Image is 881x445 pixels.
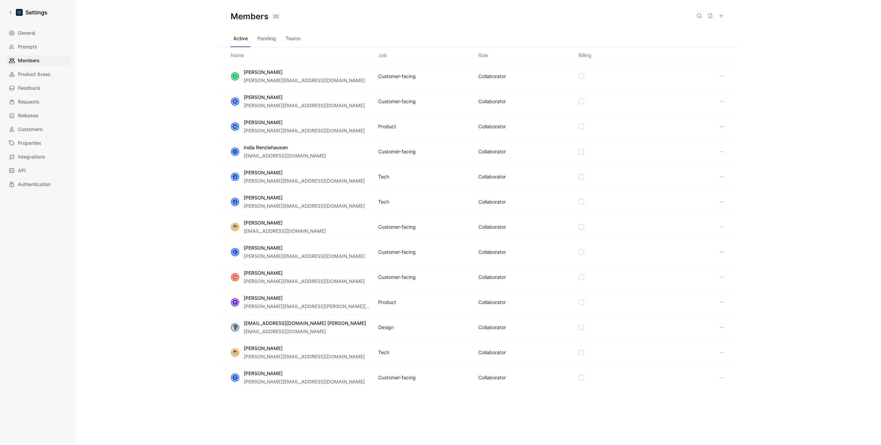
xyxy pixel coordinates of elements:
[232,349,238,356] img: avatar
[231,33,251,44] button: Active
[378,122,396,131] div: Product
[18,111,39,120] span: Releases
[244,245,283,251] span: [PERSON_NAME]
[478,148,506,156] div: COLLABORATOR
[378,198,389,206] div: Tech
[244,153,326,159] span: [EMAIL_ADDRESS][DOMAIN_NAME]
[244,295,283,301] span: [PERSON_NAME]
[378,173,389,181] div: Tech
[478,51,488,59] div: Role
[478,298,506,306] div: COLLABORATOR
[6,179,70,190] a: Authentication
[378,323,394,332] div: Design
[232,324,238,331] img: avatar
[478,273,506,281] div: COLLABORATOR
[478,348,506,357] div: COLLABORATOR
[6,110,70,121] a: Releases
[6,138,70,149] a: Properties
[244,370,283,376] span: [PERSON_NAME]
[6,69,70,80] a: Product Areas
[232,299,238,306] div: P
[244,278,365,284] span: [PERSON_NAME][EMAIL_ADDRESS][DOMAIN_NAME]
[283,33,304,44] button: Teams
[244,102,365,108] span: [PERSON_NAME][EMAIL_ADDRESS][DOMAIN_NAME]
[478,173,506,181] div: COLLABORATOR
[478,198,506,206] div: COLLABORATOR
[244,195,283,200] span: [PERSON_NAME]
[231,51,244,59] div: Name
[244,303,404,309] span: [PERSON_NAME][EMAIL_ADDRESS][PERSON_NAME][DOMAIN_NAME]
[244,379,365,384] span: [PERSON_NAME][EMAIL_ADDRESS][DOMAIN_NAME]
[18,56,40,65] span: Members
[232,173,238,180] div: J
[378,273,416,281] div: Customer-facing
[244,328,326,334] span: [EMAIL_ADDRESS][DOMAIN_NAME]
[579,51,592,59] div: Billing
[378,248,416,256] div: Customer-facing
[244,144,288,150] span: India Renziehausen
[6,41,70,52] a: Prompts
[244,170,283,175] span: [PERSON_NAME]
[6,96,70,107] a: Requests
[18,180,51,188] span: Authentication
[244,69,283,75] span: [PERSON_NAME]
[478,323,506,332] div: COLLABORATOR
[378,298,396,306] div: Product
[6,165,70,176] a: API
[232,123,238,130] div: h
[232,98,238,105] div: E
[478,223,506,231] div: COLLABORATOR
[232,148,238,155] div: I
[244,270,283,276] span: [PERSON_NAME]
[232,249,238,256] div: L
[478,97,506,106] div: COLLABORATOR
[232,224,238,230] img: avatar
[18,153,45,161] span: Integrations
[244,345,283,351] span: [PERSON_NAME]
[378,148,416,156] div: Customer-facing
[272,13,280,20] div: 20
[378,223,416,231] div: Customer-facing
[232,198,238,205] div: J
[244,320,366,326] span: [EMAIL_ADDRESS][DOMAIN_NAME] [PERSON_NAME]
[6,83,70,94] a: Feedback
[244,253,365,259] span: [PERSON_NAME][EMAIL_ADDRESS][DOMAIN_NAME]
[232,374,238,381] div: T
[18,29,35,37] span: General
[244,94,283,100] span: [PERSON_NAME]
[478,72,506,80] div: COLLABORATOR
[232,73,238,80] div: D
[6,6,50,19] a: Settings
[378,51,387,59] div: Job
[478,248,506,256] div: COLLABORATOR
[244,119,283,125] span: [PERSON_NAME]
[244,228,326,234] span: [EMAIL_ADDRESS][DOMAIN_NAME]
[25,8,47,17] h1: Settings
[18,70,51,78] span: Product Areas
[244,128,365,133] span: [PERSON_NAME][EMAIL_ADDRESS][DOMAIN_NAME]
[6,151,70,162] a: Integrations
[378,373,416,382] div: Customer-facing
[244,220,283,226] span: [PERSON_NAME]
[231,11,280,22] h1: Members
[18,98,40,106] span: Requests
[244,354,365,359] span: [PERSON_NAME][EMAIL_ADDRESS][DOMAIN_NAME]
[478,373,506,382] div: COLLABORATOR
[378,348,389,357] div: Tech
[18,166,26,175] span: API
[18,125,43,133] span: Customers
[255,33,279,44] button: Pending
[478,122,506,131] div: COLLABORATOR
[378,72,416,80] div: Customer-facing
[6,28,70,39] a: General
[232,274,238,281] div: N
[18,84,40,92] span: Feedback
[18,139,41,147] span: Properties
[244,178,365,184] span: [PERSON_NAME][EMAIL_ADDRESS][DOMAIN_NAME]
[378,97,416,106] div: Customer-facing
[18,43,37,51] span: Prompts
[244,203,365,209] span: [PERSON_NAME][EMAIL_ADDRESS][DOMAIN_NAME]
[244,77,365,83] span: [PERSON_NAME][EMAIL_ADDRESS][DOMAIN_NAME]
[6,124,70,135] a: Customers
[6,55,70,66] a: Members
